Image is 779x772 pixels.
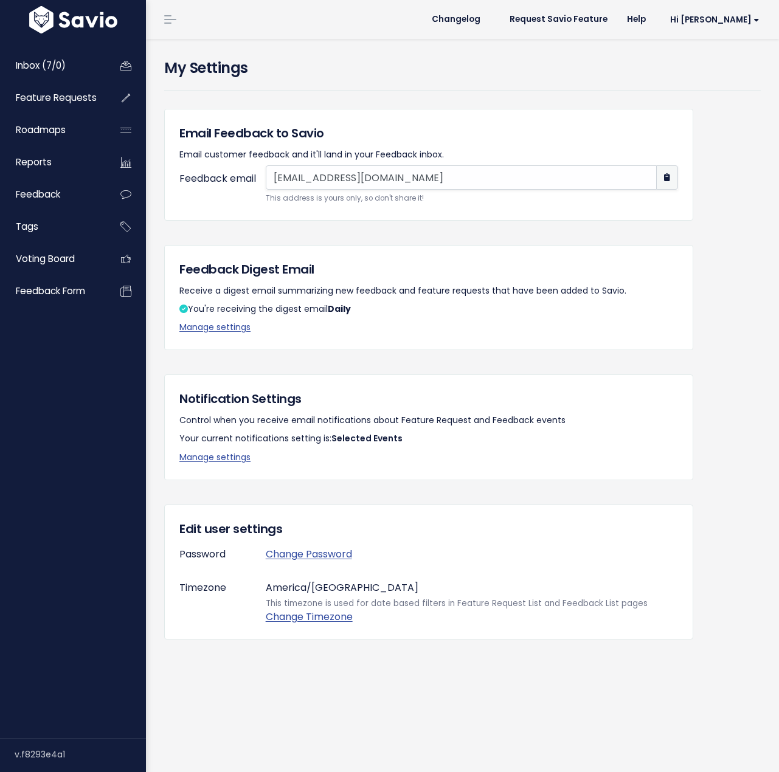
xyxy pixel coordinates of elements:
[670,15,760,24] span: Hi [PERSON_NAME]
[331,432,403,444] span: Selected Events
[179,302,678,317] p: You're receiving the digest email
[3,84,101,112] a: Feature Requests
[179,431,678,446] p: Your current notifications setting is:
[656,10,769,29] a: Hi [PERSON_NAME]
[3,213,101,241] a: Tags
[617,10,656,29] a: Help
[16,284,85,297] span: Feedback form
[16,91,97,104] span: Feature Requests
[16,188,60,201] span: Feedback
[179,413,678,428] p: Control when you receive email notifications about Feature Request and Feedback events
[179,170,266,198] label: Feedback email
[179,390,678,408] h5: Notification Settings
[16,252,75,265] span: Voting Board
[179,321,251,333] a: Manage settings
[3,277,101,305] a: Feedback form
[16,220,38,233] span: Tags
[16,156,52,168] span: Reports
[3,245,101,273] a: Voting Board
[179,451,251,463] a: Manage settings
[266,598,678,610] small: This timezone is used for date based filters in Feature Request List and Feedback List pages
[3,181,101,209] a: Feedback
[179,283,678,298] p: Receive a digest email summarizing new feedback and feature requests that have been added to Savio.
[170,576,257,624] label: Timezone
[15,739,146,770] div: v.f8293e4a1
[266,581,418,595] span: America/[GEOGRAPHIC_DATA]
[3,148,101,176] a: Reports
[179,124,678,142] h5: Email Feedback to Savio
[26,6,120,33] img: logo-white.9d6f32f41409.svg
[179,260,678,278] h5: Feedback Digest Email
[16,59,66,72] span: Inbox (7/0)
[500,10,617,29] a: Request Savio Feature
[170,543,257,562] label: Password
[16,123,66,136] span: Roadmaps
[3,52,101,80] a: Inbox (7/0)
[179,520,678,538] h5: Edit user settings
[328,303,351,315] strong: Daily
[432,15,480,24] span: Changelog
[164,57,761,79] h4: My Settings
[266,192,678,205] small: This address is yours only, so don't share it!
[266,610,353,624] a: Change Timezone
[3,116,101,144] a: Roadmaps
[266,547,352,561] a: Change Password
[179,147,678,162] p: Email customer feedback and it'll land in your Feedback inbox.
